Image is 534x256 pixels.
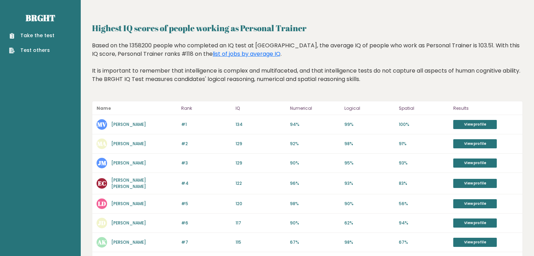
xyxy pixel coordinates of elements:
p: 91% [399,141,449,147]
p: 98% [344,239,395,245]
p: 90% [290,220,340,226]
p: Numerical [290,104,340,113]
a: View profile [453,238,497,247]
a: [PERSON_NAME] [111,201,146,207]
a: [PERSON_NAME] [111,220,146,226]
p: 83% [399,180,449,187]
text: AK [97,238,106,246]
p: 67% [290,239,340,245]
p: 95% [344,160,395,166]
p: 94% [399,220,449,226]
b: Name [97,105,111,111]
text: LD [98,200,106,208]
p: 98% [344,141,395,147]
p: Rank [181,104,231,113]
p: 92% [290,141,340,147]
text: MA [97,140,106,148]
p: 129 [236,141,286,147]
a: View profile [453,120,497,129]
p: #2 [181,141,231,147]
a: Take the test [9,32,54,39]
text: EC [98,179,106,187]
p: 115 [236,239,286,245]
a: View profile [453,199,497,208]
a: View profile [453,159,497,168]
p: 94% [290,121,340,128]
a: Test others [9,47,54,54]
p: Spatial [399,104,449,113]
a: [PERSON_NAME] [111,160,146,166]
p: IQ [236,104,286,113]
a: [PERSON_NAME] [PERSON_NAME] [111,177,146,189]
text: MV [97,120,106,128]
p: Results [453,104,518,113]
p: 90% [290,160,340,166]
p: 120 [236,201,286,207]
a: View profile [453,218,497,228]
p: 98% [290,201,340,207]
h2: Highest IQ scores of people working as Personal Trainer [92,22,523,34]
div: Based on the 1358200 people who completed an IQ test at [GEOGRAPHIC_DATA], the average IQ of peop... [92,41,523,94]
a: [PERSON_NAME] [111,141,146,147]
p: 93% [344,180,395,187]
p: 96% [290,180,340,187]
p: #4 [181,180,231,187]
p: #3 [181,160,231,166]
p: 62% [344,220,395,226]
p: 99% [344,121,395,128]
a: list of jobs by average IQ [213,50,281,58]
p: 122 [236,180,286,187]
p: 93% [399,160,449,166]
p: #7 [181,239,231,245]
a: [PERSON_NAME] [111,121,146,127]
text: JD [98,219,106,227]
p: 129 [236,160,286,166]
p: #6 [181,220,231,226]
p: 100% [399,121,449,128]
p: 56% [399,201,449,207]
p: 134 [236,121,286,128]
p: #5 [181,201,231,207]
p: 117 [236,220,286,226]
p: 90% [344,201,395,207]
p: #1 [181,121,231,128]
a: Brght [26,12,55,23]
a: [PERSON_NAME] [111,239,146,245]
a: View profile [453,179,497,188]
p: 67% [399,239,449,245]
p: Logical [344,104,395,113]
text: JM [98,159,106,167]
a: View profile [453,139,497,148]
